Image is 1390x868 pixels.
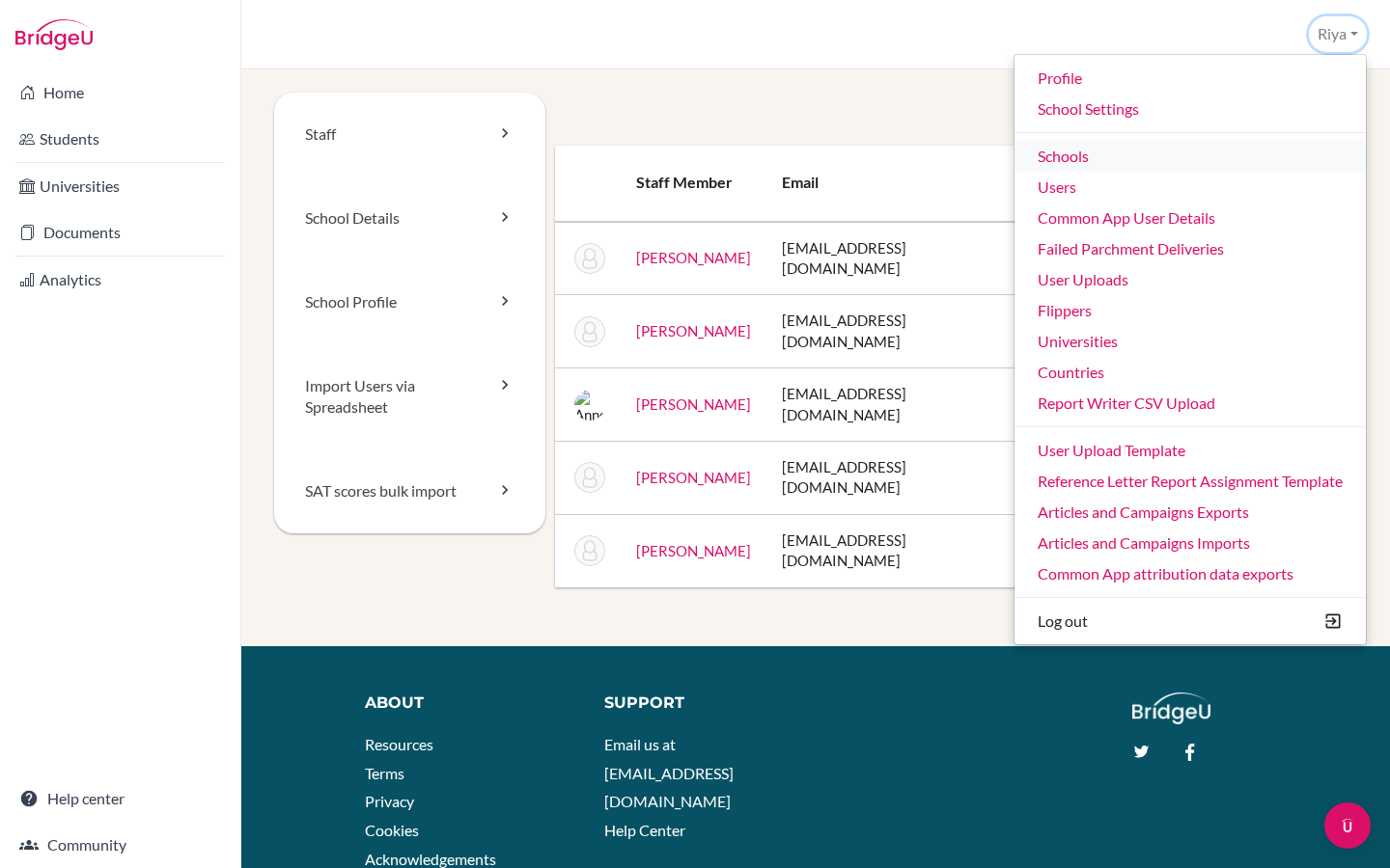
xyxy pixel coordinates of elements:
[274,449,545,533] a: SAT scores bulk import
[274,93,545,176] a: Staff
[604,692,801,715] div: Support
[4,779,236,818] a: Help center
[1015,264,1366,295] a: User Uploads
[766,146,1001,222] th: Email
[1015,326,1366,357] a: Universities
[766,442,1001,515] td: [EMAIL_ADDRESS][DOMAIN_NAME]
[4,826,236,864] a: Community
[1015,606,1366,637] button: Log out
[636,322,751,339] a: [PERSON_NAME]
[766,295,1001,368] td: [EMAIL_ADDRESS][DOMAIN_NAME]
[4,73,236,112] a: Home
[766,222,1001,295] td: [EMAIL_ADDRESS][DOMAIN_NAME]
[636,469,751,486] a: [PERSON_NAME]
[4,167,236,205] a: Universities
[1015,558,1366,589] a: Common App attribution data exports
[574,535,605,566] img: Elizabeth Muvumba
[274,260,545,344] a: School Profile
[1324,802,1371,849] div: Open Intercom Messenger
[1015,388,1366,419] a: Report Writer CSV Upload
[1015,295,1366,326] a: Flippers
[365,764,404,782] a: Terms
[636,395,751,413] a: [PERSON_NAME]
[1015,528,1366,558] a: Articles and Campaigns Imports
[1015,94,1366,124] a: School Settings
[1015,172,1366,203] a: Users
[4,260,236,299] a: Analytics
[1000,295,1145,368] td: Advisor, Report Writer
[1015,203,1366,233] a: Common App User Details
[766,368,1001,442] td: [EMAIL_ADDRESS][DOMAIN_NAME]
[4,120,236,158] a: Students
[1015,63,1366,94] a: Profile
[1000,146,1145,222] th: Staff roles
[1015,497,1366,528] a: Articles and Campaigns Exports
[621,146,766,222] th: Staff member
[1132,692,1210,724] img: logo_white@2x-f4f0deed5e89b7ecb1c2cc34c3e3d731f90f0f143d5ea2071677605dd97b5244.png
[574,462,605,493] img: Anne Jones
[1000,368,1145,442] td: Advisor, Report Writer
[1000,222,1145,295] td: Advisor, Report Writer
[1309,16,1367,52] button: Riya
[365,735,433,753] a: Resources
[365,692,576,715] div: About
[766,514,1001,586] td: [EMAIL_ADDRESS][DOMAIN_NAME]
[1000,514,1145,586] td: Advisor, Report Writer
[1015,357,1366,388] a: Countries
[15,19,93,50] img: Bridge-U
[574,243,605,274] img: Calvin Chuah
[636,542,751,559] a: [PERSON_NAME]
[1015,233,1366,264] a: Failed Parchment Deliveries
[365,850,496,868] a: Acknowledgements
[274,176,545,260] a: School Details
[4,213,236,252] a: Documents
[1015,141,1366,172] a: Schools
[574,390,605,420] img: Anne Jones
[1000,442,1145,515] td: Advisor, Report Writer
[604,821,685,839] a: Help Center
[1015,435,1366,466] a: User Upload Template
[1014,54,1367,645] ul: Riya
[636,249,751,266] a: [PERSON_NAME]
[365,792,414,810] a: Privacy
[1015,466,1366,497] a: Reference Letter Report Assignment Template
[274,344,545,450] a: Import Users via Spreadsheet
[574,316,605,347] img: Jens Hieber
[604,735,734,810] a: Email us at [EMAIL_ADDRESS][DOMAIN_NAME]
[365,821,419,839] a: Cookies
